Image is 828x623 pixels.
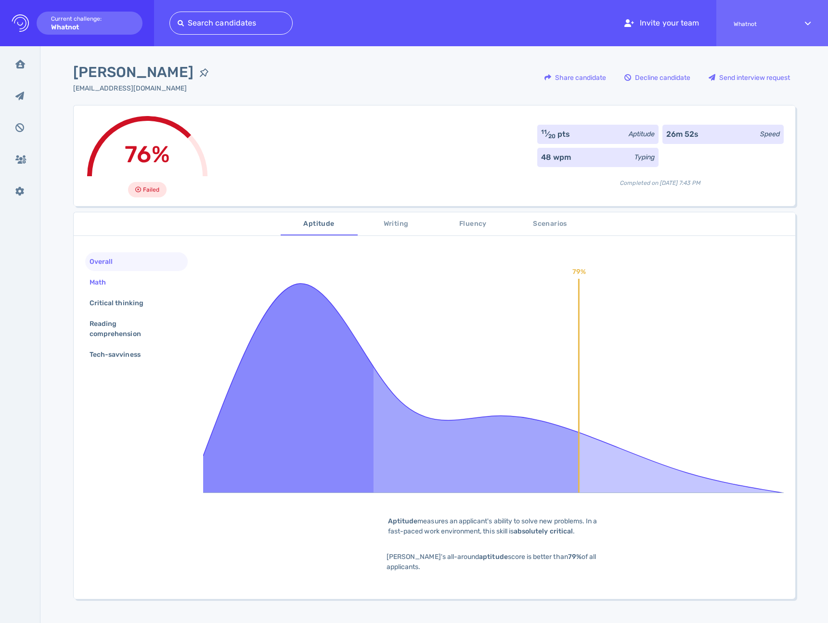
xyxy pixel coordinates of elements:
[143,184,159,195] span: Failed
[88,348,152,362] div: Tech-savviness
[548,133,556,140] sub: 20
[568,553,582,561] b: 79%
[734,21,788,27] span: Whatnot
[541,152,571,163] div: 48 wpm
[619,66,696,89] button: Decline candidate
[286,218,352,230] span: Aptitude
[440,218,506,230] span: Fluency
[539,66,611,89] button: Share candidate
[620,66,695,89] div: Decline candidate
[88,275,117,289] div: Math
[572,268,585,276] text: 79%
[388,517,417,525] b: Aptitude
[760,129,780,139] div: Speed
[537,171,784,187] div: Completed on [DATE] 7:43 PM
[629,129,655,139] div: Aptitude
[540,66,611,89] div: Share candidate
[541,129,547,135] sup: 11
[125,141,169,168] span: 76%
[373,516,614,536] div: measures an applicant's ability to solve new problems. In a fast-paced work environment, this ski...
[517,218,583,230] span: Scenarios
[73,83,215,93] div: Click to copy the email address
[666,129,699,140] div: 26m 52s
[363,218,429,230] span: Writing
[88,296,155,310] div: Critical thinking
[88,255,124,269] div: Overall
[387,553,596,571] span: [PERSON_NAME]'s all-around score is better than of all applicants.
[479,553,507,561] b: aptitude
[634,152,655,162] div: Typing
[541,129,570,140] div: ⁄ pts
[88,317,178,341] div: Reading comprehension
[73,62,194,83] span: [PERSON_NAME]
[704,66,795,89] div: Send interview request
[703,66,795,89] button: Send interview request
[514,527,573,535] b: absolutely critical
